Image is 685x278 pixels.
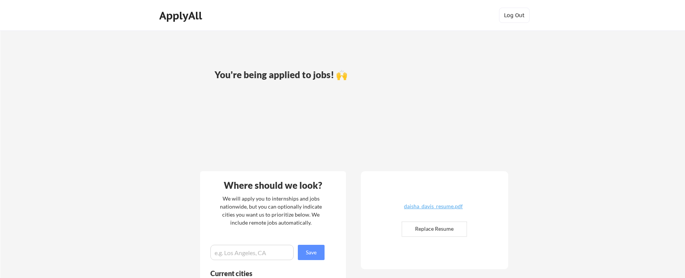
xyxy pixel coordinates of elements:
input: e.g. Los Angeles, CA [210,245,294,260]
div: We will apply you to internships and jobs nationwide, but you can optionally indicate cities you ... [218,194,323,227]
button: Save [298,245,325,260]
div: You're being applied to jobs! 🙌 [215,70,490,79]
a: daisha_davis_resume.pdf [388,204,479,215]
div: daisha_davis_resume.pdf [388,204,479,209]
div: Where should we look? [202,181,344,190]
div: ApplyAll [159,9,204,22]
div: Current cities [210,270,316,277]
button: Log Out [499,8,530,23]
